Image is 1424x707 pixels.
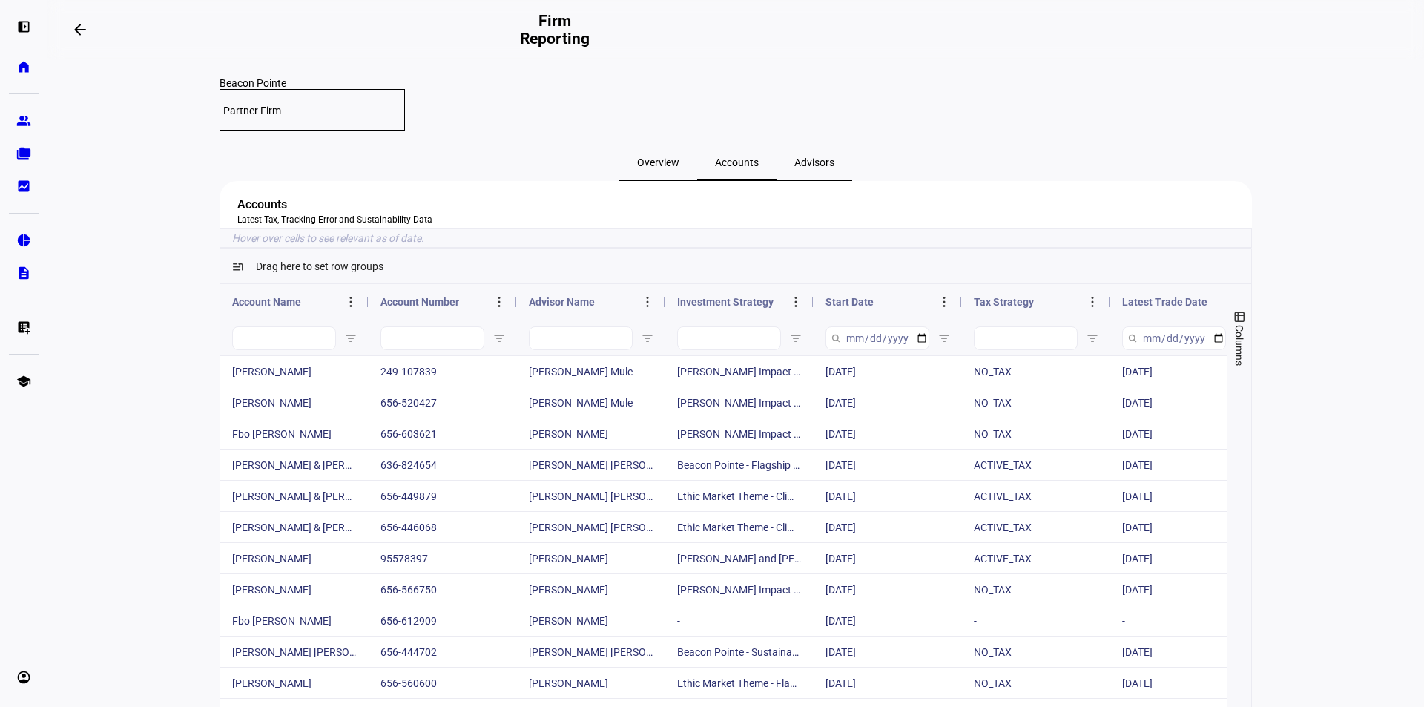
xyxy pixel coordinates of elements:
div: [DATE] [814,637,962,667]
div: Accounts [237,196,1234,214]
div: 656-444702 [369,637,517,667]
div: [PERSON_NAME] [517,418,665,449]
eth-mat-symbol: account_circle [16,670,31,685]
div: [PERSON_NAME] [PERSON_NAME] [517,450,665,480]
div: NO_TAX [962,387,1110,418]
div: Latest Tax, Tracking Error and Sustainability Data [237,214,1234,226]
div: [PERSON_NAME] [220,543,369,573]
div: [DATE] [1110,668,1259,698]
div: [DATE] [1110,418,1259,449]
div: [DATE] [1110,543,1259,573]
eth-mat-symbol: description [16,266,31,280]
ethic-grid-insight-help-text: Hover over cells to see relevant as of date. [220,228,1252,248]
div: [DATE] [814,605,962,636]
span: Drag here to set row groups [256,260,383,272]
div: Beacon Pointe - Sustainable Agriculture - IVV [665,637,814,667]
div: [PERSON_NAME] [517,605,665,636]
div: Beacon Pointe [220,77,1252,89]
span: Start Date [825,296,874,308]
div: ACTIVE_TAX [962,512,1110,542]
div: [DATE] [1110,387,1259,418]
div: [DATE] [1110,637,1259,667]
div: [PERSON_NAME] and [PERSON_NAME] Impact Strategy - Active Tax - IWV [665,543,814,573]
div: 656-446068 [369,512,517,542]
span: Columns [1233,325,1245,366]
input: Account Name Filter Input [232,326,336,350]
div: ACTIVE_TAX [962,481,1110,511]
h2: Firm Reporting [512,12,598,47]
div: - [1110,605,1259,636]
input: Account Number Filter Input [380,326,484,350]
div: Fbo [PERSON_NAME] [220,605,369,636]
button: Open Filter Menu [345,332,357,344]
eth-mat-symbol: left_panel_open [16,19,31,34]
div: Fbo [PERSON_NAME] [220,418,369,449]
eth-mat-symbol: school [16,374,31,389]
div: [PERSON_NAME] Mule [517,387,665,418]
div: [PERSON_NAME] [220,668,369,698]
button: Open Filter Menu [790,332,802,344]
input: Start Date Filter Input [825,326,929,350]
div: 249-107839 [369,356,517,387]
div: 656-612909 [369,605,517,636]
div: 656-520427 [369,387,517,418]
div: 656-449879 [369,481,517,511]
div: NO_TAX [962,668,1110,698]
div: [PERSON_NAME] [517,543,665,573]
button: Open Filter Menu [938,332,950,344]
eth-mat-symbol: home [16,59,31,74]
input: Advisor Name Filter Input [529,326,633,350]
eth-mat-symbol: folder_copy [16,146,31,161]
div: Row Groups [256,260,383,272]
div: [PERSON_NAME] Mule [517,356,665,387]
div: [DATE] [814,543,962,573]
div: ACTIVE_TAX [962,450,1110,480]
a: pie_chart [9,226,39,255]
div: [PERSON_NAME] [PERSON_NAME] [517,512,665,542]
div: [DATE] [814,450,962,480]
div: 656-566750 [369,574,517,605]
a: bid_landscape [9,171,39,201]
div: [PERSON_NAME] & [PERSON_NAME] [220,450,369,480]
div: Ethic Market Theme - Climate Change - Active Tax - IVV [665,512,814,542]
eth-mat-symbol: list_alt_add [16,320,31,335]
div: - [665,605,814,636]
div: 636-824654 [369,450,517,480]
div: [PERSON_NAME] [517,668,665,698]
div: [PERSON_NAME] [517,574,665,605]
span: Overview [637,157,679,168]
div: 95578397 [369,543,517,573]
div: [PERSON_NAME] [220,574,369,605]
div: [PERSON_NAME] [220,387,369,418]
div: NO_TAX [962,637,1110,667]
div: [DATE] [814,512,962,542]
div: ACTIVE_TAX [962,543,1110,573]
a: group [9,106,39,136]
div: [PERSON_NAME] Impact Strategy - Global [665,356,814,387]
span: Investment Strategy [677,296,774,308]
div: [PERSON_NAME] Impact Strategy - IVV [665,574,814,605]
div: Ethic Market Theme - Flagship ESG - IVV [665,668,814,698]
input: Tax Strategy Filter Input [974,326,1078,350]
button: Open Filter Menu [642,332,653,344]
div: [PERSON_NAME] & [PERSON_NAME] [220,512,369,542]
div: Beacon Pointe - Flagship ESG - Active Tax - High TE - IVV [665,450,814,480]
mat-icon: arrow_backwards [71,21,89,39]
div: [PERSON_NAME] [PERSON_NAME] [517,637,665,667]
div: [PERSON_NAME] Impact Strategy 2 - 75VTI+25ACWX [665,418,814,449]
span: Account Name [232,296,301,308]
span: Latest Trade Date [1122,296,1207,308]
mat-label: Partner Firm [223,105,281,116]
span: Tax Strategy [974,296,1034,308]
div: [PERSON_NAME] [220,356,369,387]
eth-mat-symbol: bid_landscape [16,179,31,194]
a: folder_copy [9,139,39,168]
div: NO_TAX [962,356,1110,387]
div: [DATE] [814,387,962,418]
div: Ethic Market Theme - Climate Change - Active Tax - IVV [665,481,814,511]
div: 656-560600 [369,668,517,698]
a: home [9,52,39,82]
span: Advisor Name [529,296,595,308]
div: [DATE] [814,356,962,387]
div: NO_TAX [962,418,1110,449]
